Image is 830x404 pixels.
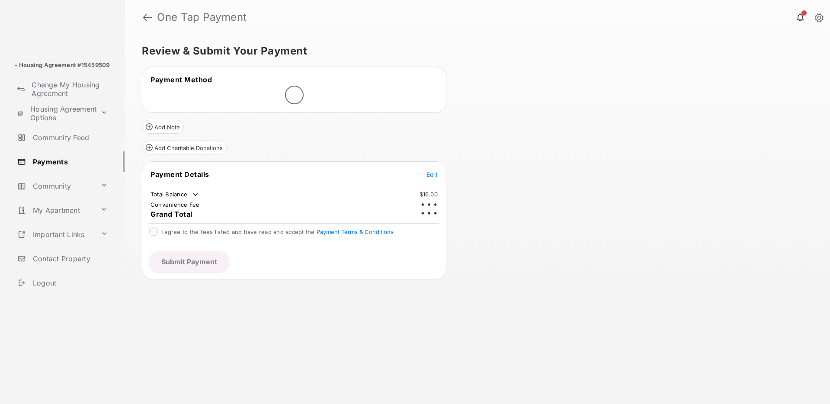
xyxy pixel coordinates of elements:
[14,79,125,99] a: Change My Housing Agreement
[150,201,200,208] td: Convenience Fee
[149,251,229,272] button: Submit Payment
[150,190,200,199] td: Total Balance
[317,228,394,235] button: I agree to the fees listed and have read and accept the
[14,127,125,148] a: Community Feed
[161,228,394,235] span: I agree to the fees listed and have read and accept the
[14,224,97,245] a: Important Links
[14,151,125,172] a: Payments
[419,190,439,198] td: $16.00
[14,176,97,196] a: Community
[14,248,125,269] a: Contact Property
[426,170,438,179] button: Edit
[14,200,97,221] a: My Apartment
[157,12,247,22] strong: One Tap Payment
[142,46,806,56] h5: Review & Submit Your Payment
[151,170,209,179] span: Payment Details
[151,210,192,218] span: Grand Total
[14,273,125,293] a: Logout
[15,61,109,70] p: - Housing Agreement #15459509
[426,171,438,178] span: Edit
[142,141,227,154] button: Add Charitable Donations
[14,103,97,124] a: Housing Agreement Options
[142,120,184,134] button: Add Note
[151,75,212,84] span: Payment Method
